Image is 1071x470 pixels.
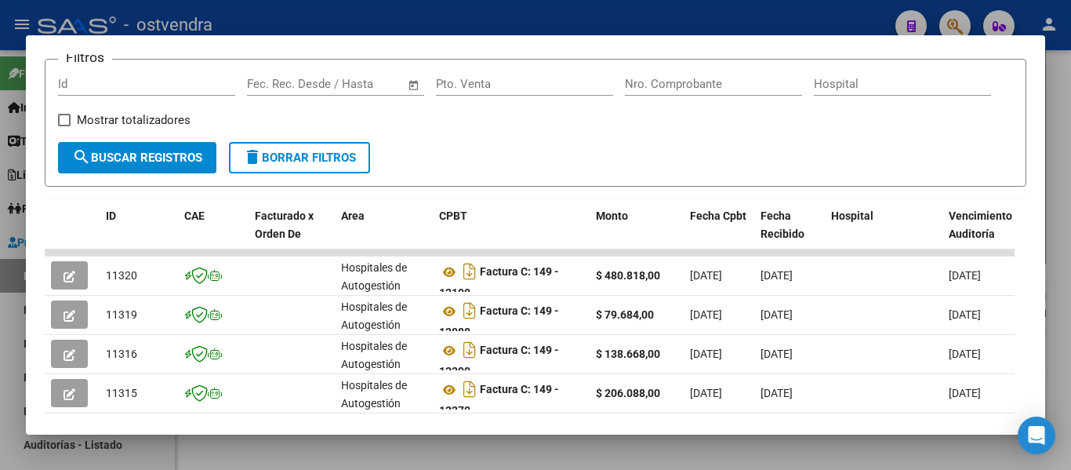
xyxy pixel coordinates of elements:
strong: Factura C: 149 - 12290 [439,344,559,378]
mat-icon: search [72,148,91,166]
datatable-header-cell: Hospital [825,199,942,268]
datatable-header-cell: Fecha Recibido [754,199,825,268]
datatable-header-cell: Vencimiento Auditoría [942,199,1013,268]
button: Borrar Filtros [229,142,370,173]
span: [DATE] [949,269,981,282]
span: CAE [184,209,205,222]
span: Hospitales de Autogestión [341,261,407,292]
mat-icon: delete [243,148,262,166]
span: Vencimiento Auditoría [949,209,1012,240]
strong: Factura C: 149 - 12270 [439,384,559,417]
i: Descargar documento [459,377,480,402]
span: [DATE] [690,348,722,360]
input: Fecha inicio [247,77,310,91]
h3: Filtros [58,47,112,67]
datatable-header-cell: CAE [178,199,249,268]
strong: $ 206.088,00 [596,387,660,399]
datatable-header-cell: Area [335,199,433,268]
span: Hospital [831,209,873,222]
strong: Factura C: 149 - 12088 [439,305,559,339]
div: Open Intercom Messenger [1018,417,1055,454]
strong: Factura C: 149 - 12100 [439,266,559,300]
datatable-header-cell: ID [100,199,178,268]
span: [DATE] [949,308,981,321]
i: Descargar documento [459,298,480,323]
span: Borrar Filtros [243,151,356,165]
span: [DATE] [949,387,981,399]
span: 11316 [106,348,137,360]
input: Fecha fin [325,77,401,91]
span: Hospitales de Autogestión [341,301,407,331]
span: CPBT [439,209,467,222]
span: [DATE] [690,387,722,399]
button: Buscar Registros [58,142,216,173]
span: Hospitales de Autogestión [341,340,407,370]
span: [DATE] [761,387,793,399]
span: Buscar Registros [72,151,202,165]
span: [DATE] [761,269,793,282]
span: 11315 [106,387,137,399]
datatable-header-cell: CPBT [433,199,590,268]
span: Fecha Cpbt [690,209,746,222]
datatable-header-cell: Facturado x Orden De [249,199,335,268]
span: [DATE] [761,348,793,360]
datatable-header-cell: Fecha Cpbt [684,199,754,268]
span: Area [341,209,365,222]
strong: $ 480.818,00 [596,269,660,282]
span: [DATE] [761,308,793,321]
span: ID [106,209,116,222]
strong: $ 138.668,00 [596,348,660,360]
button: Open calendar [405,76,423,94]
span: [DATE] [949,348,981,360]
i: Descargar documento [459,337,480,363]
span: Fecha Recibido [761,209,804,240]
span: Hospitales de Autogestión [341,379,407,410]
span: [DATE] [690,308,722,321]
span: Facturado x Orden De [255,209,314,240]
span: Monto [596,209,628,222]
datatable-header-cell: Monto [590,199,684,268]
strong: $ 79.684,00 [596,308,654,321]
span: 11319 [106,308,137,321]
span: 11320 [106,269,137,282]
span: [DATE] [690,269,722,282]
span: Mostrar totalizadores [77,111,191,129]
i: Descargar documento [459,259,480,284]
